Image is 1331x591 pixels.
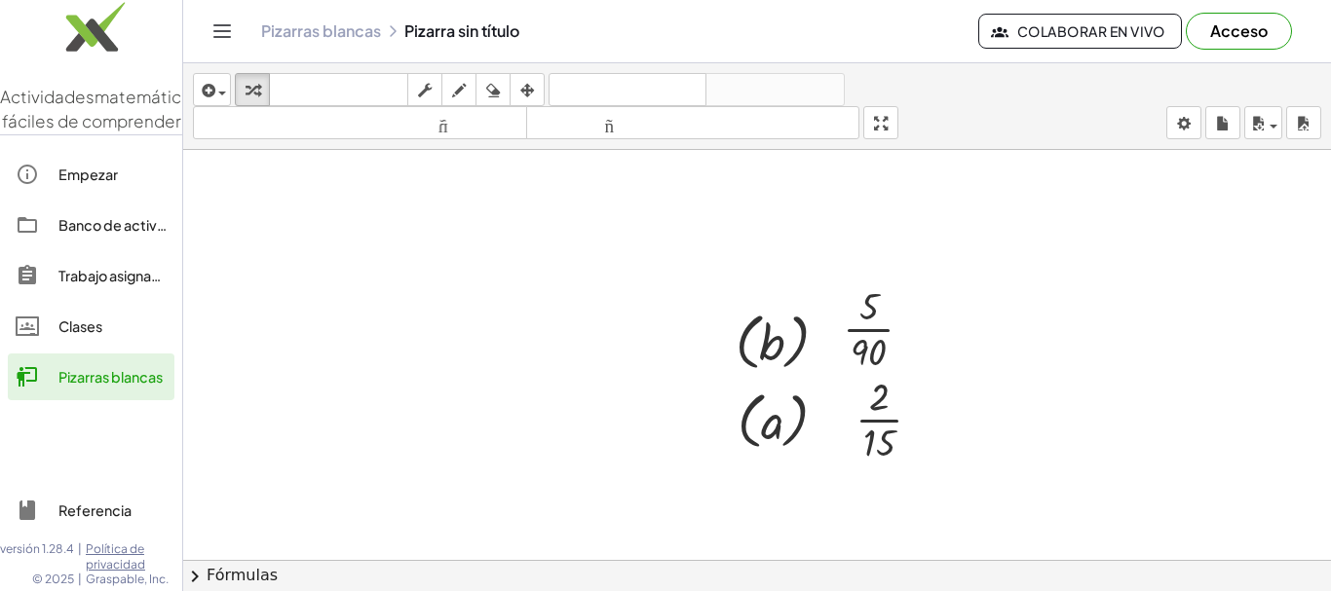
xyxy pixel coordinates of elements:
font: matemáticas fáciles de comprender [2,86,201,132]
a: Pizarras blancas [261,21,381,41]
button: Cambiar navegación [207,16,238,47]
button: rehacer [705,73,845,106]
a: Clases [8,303,174,350]
font: Clases [58,317,102,335]
a: Empezar [8,151,174,198]
a: Pizarras blancas [8,353,174,400]
font: Referencia [58,501,132,519]
font: Pizarras blancas [261,20,381,41]
a: Banco de actividades [8,202,174,248]
a: Referencia [8,487,174,534]
font: | [78,541,82,556]
a: Política de privacidad [86,541,182,572]
font: | [78,572,82,586]
button: deshacer [549,73,706,106]
span: chevron_right [183,565,207,588]
button: tamaño_del_formato [526,106,860,139]
font: © 2025 [32,572,74,586]
font: rehacer [710,81,840,99]
font: Trabajo asignado [58,267,170,284]
button: Acceso [1186,13,1292,50]
font: tamaño_del_formato [198,114,522,132]
font: Acceso [1210,20,1268,41]
font: Fórmulas [207,566,278,584]
font: Política de privacidad [86,541,145,572]
button: chevron_rightFórmulas [183,560,1331,591]
font: tamaño_del_formato [531,114,856,132]
font: Empezar [58,166,118,183]
font: Banco de actividades [58,216,203,234]
a: Trabajo asignado [8,252,174,299]
font: Pizarras blancas [58,368,163,386]
button: teclado [269,73,408,106]
button: Colaborar en vivo [978,14,1182,49]
button: tamaño_del_formato [193,106,527,139]
font: deshacer [553,81,702,99]
font: Graspable, Inc. [86,572,169,586]
font: Colaborar en vivo [1017,22,1165,40]
font: teclado [274,81,403,99]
